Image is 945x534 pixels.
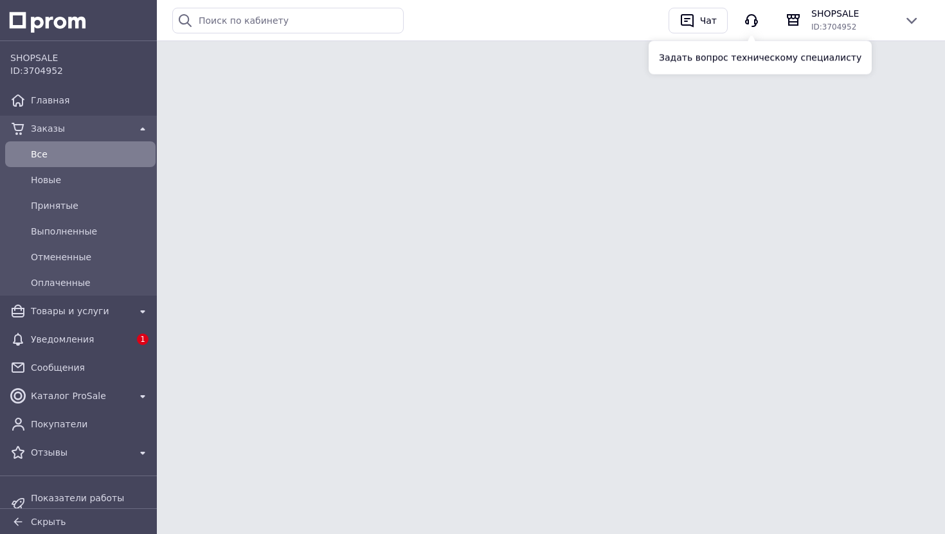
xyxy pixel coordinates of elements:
[31,94,150,107] span: Главная
[649,41,872,75] div: Задать вопрос техническому специалисту
[31,446,130,459] span: Отзывы
[10,66,63,76] span: ID: 3704952
[31,174,150,186] span: Новые
[31,418,150,431] span: Покупатели
[811,22,856,31] span: ID: 3704952
[31,517,66,527] span: Скрыть
[31,225,150,238] span: Выполненные
[31,251,150,263] span: Отмененные
[137,334,148,345] span: 1
[31,305,130,317] span: Товары и услуги
[31,492,150,517] span: Показатели работы компании
[697,11,719,30] div: Чат
[172,8,404,33] input: Поиск по кабинету
[31,361,150,374] span: Сообщения
[31,148,150,161] span: Все
[669,8,728,33] button: Чат
[31,199,150,212] span: Принятые
[31,122,130,135] span: Заказы
[31,389,130,402] span: Каталог ProSale
[31,333,130,346] span: Уведомления
[10,51,150,64] span: SHOPSALE
[31,276,150,289] span: Оплаченные
[811,7,894,20] span: SHOPSALE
